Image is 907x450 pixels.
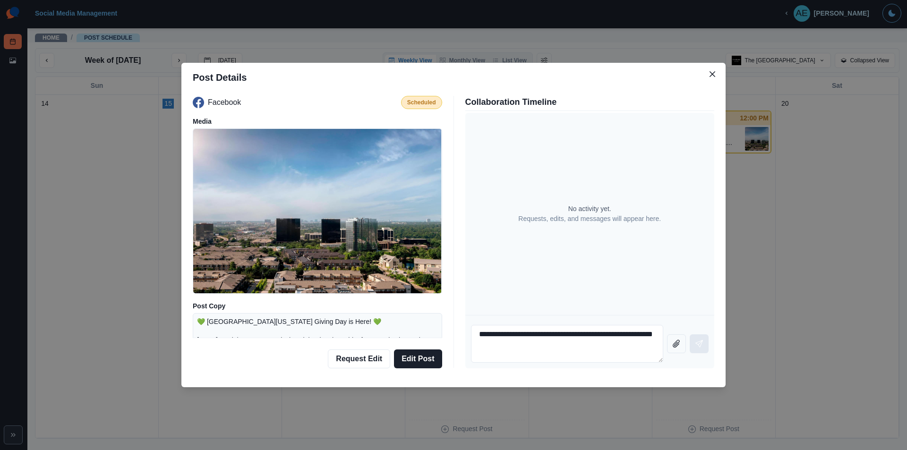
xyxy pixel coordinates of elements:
p: Media [193,117,442,127]
p: Scheduled [407,98,436,107]
p: Requests, edits, and messages will appear here. [518,214,661,224]
button: Close [705,67,720,82]
p: Post Copy [193,301,442,311]
button: Attach file [667,334,686,353]
button: Send message [690,334,709,353]
button: Request Edit [328,349,390,368]
p: Collaboration Timeline [465,96,715,109]
button: Edit Post [394,349,442,368]
img: go9avczskdhja6ahfxfn [193,128,441,294]
p: 💚 [GEOGRAPHIC_DATA][US_STATE] Giving Day is Here! 💚 [DATE], we join our community in celebrating ... [197,317,438,408]
p: No activity yet. [568,204,611,214]
header: Post Details [181,63,726,92]
p: Facebook [208,97,241,108]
